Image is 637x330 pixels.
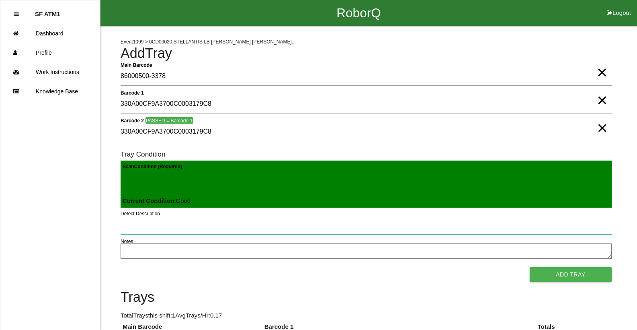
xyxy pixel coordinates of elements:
span: Clear Input [597,84,607,100]
a: Profile [0,43,100,62]
label: Notes [121,238,133,245]
b: Barcode 1 [121,90,144,95]
h4: Add Tray [121,46,612,61]
h6: Tray Condition [121,151,612,158]
a: Work Instructions [0,62,100,82]
button: Add Tray [530,267,612,282]
a: Dashboard [0,24,100,43]
b: Scan Condition (Required) [123,164,182,169]
p: SF ATM1 [35,4,60,17]
span: Clear Input [597,112,607,128]
span: Event 1099 > 0CD00020 STELLANTIS LB [PERSON_NAME] [PERSON_NAME]... [121,39,296,45]
b: Barcode 2 [121,118,144,123]
b: Main Barcode [121,62,152,68]
h4: Trays [121,290,612,305]
b: Current Condition [123,197,174,204]
span: Clear Input [597,56,607,72]
a: Knowledge Base [0,82,100,101]
label: Defect Description [121,210,160,217]
span: PASSED = Barcode 1 [145,117,193,124]
p: Total Trays this shift: 1 Avg Trays /Hr: 0.17 [121,311,612,320]
div: Close [14,4,19,24]
span: : Good [123,197,190,204]
input: Required [121,67,612,86]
